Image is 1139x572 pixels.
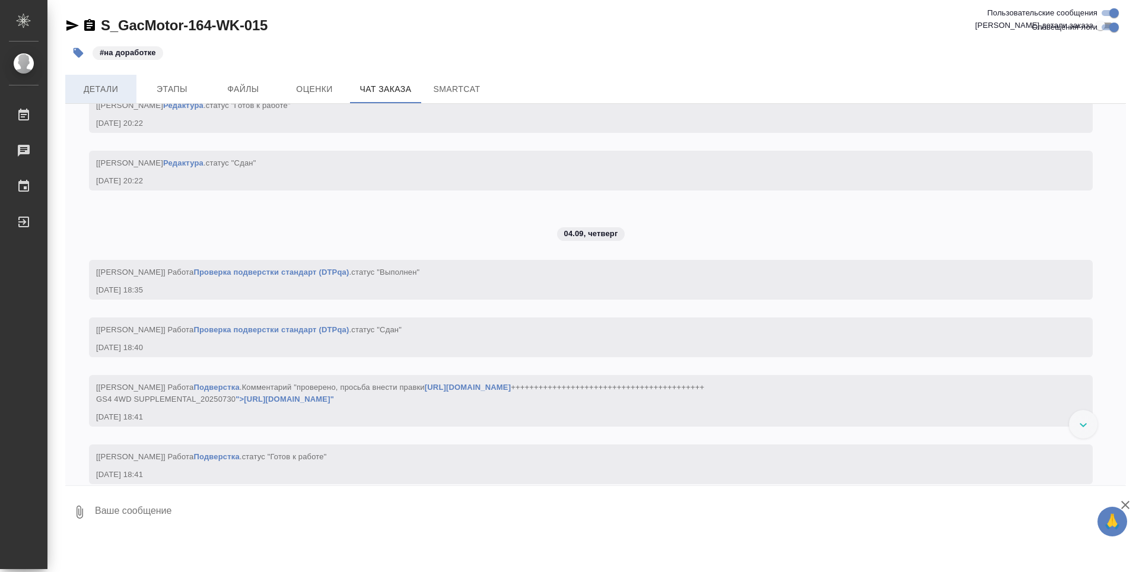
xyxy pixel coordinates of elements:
button: Скопировать ссылку для ЯМессенджера [65,18,79,33]
a: Проверка подверстки стандарт (DTPqa) [193,325,349,334]
span: [PERSON_NAME] детали заказа [975,20,1093,31]
span: Комментарий "проверено, просьба внести правки ++++++++++++++++++++++++++++++++++++++++++ GS4 4WD ... [96,383,704,403]
a: Подверстка [193,452,239,461]
div: [DATE] 18:41 [96,469,1051,481]
span: статус "Выполнен" [351,268,419,277]
span: Файлы [215,82,272,97]
p: #на доработке [100,47,156,59]
a: Подверстка [193,383,239,392]
span: на доработке [91,47,164,57]
button: 🙏 [1097,507,1127,536]
span: Детали [72,82,129,97]
a: Редактура [163,158,203,167]
span: [[PERSON_NAME]] Работа . [96,268,419,277]
button: Добавить тэг [65,40,91,66]
a: Проверка подверстки стандарт (DTPqa) [193,268,349,277]
span: Чат заказа [357,82,414,97]
span: [[PERSON_NAME]] Работа . [96,383,704,403]
span: Оценки [286,82,343,97]
span: Оповещения-логи [1032,21,1097,33]
span: [[PERSON_NAME]] Работа . [96,452,326,461]
span: статус "Сдан" [351,325,402,334]
span: статус "Готов к работе" [206,101,291,110]
span: Этапы [144,82,201,97]
div: [DATE] 18:41 [96,411,1051,423]
a: Редактура [163,101,203,110]
span: [[PERSON_NAME]] Работа . [96,325,402,334]
div: [DATE] 18:40 [96,342,1051,354]
div: [DATE] 20:22 [96,117,1051,129]
span: Пользовательские сообщения [987,7,1097,19]
button: Скопировать ссылку [82,18,97,33]
a: [URL][DOMAIN_NAME] [425,383,511,392]
a: ">[URL][DOMAIN_NAME]" [236,395,334,403]
div: [DATE] 18:35 [96,284,1051,296]
span: [[PERSON_NAME] . [96,158,256,167]
span: 🙏 [1102,509,1122,534]
span: [[PERSON_NAME] . [96,101,291,110]
div: [DATE] 20:22 [96,175,1051,187]
span: статус "Готов к работе" [242,452,327,461]
span: SmartCat [428,82,485,97]
a: S_GacMotor-164-WK-015 [101,17,268,33]
span: статус "Сдан" [206,158,256,167]
p: 04.09, четверг [564,228,618,240]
